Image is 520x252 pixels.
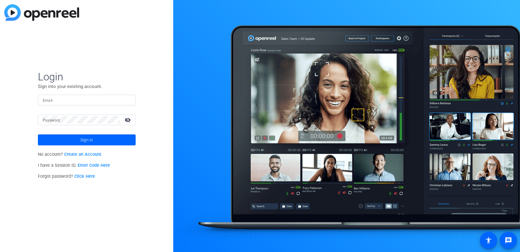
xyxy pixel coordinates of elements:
[78,163,110,168] a: Enter Code Here
[38,83,136,90] p: Sign into your existing account.
[43,118,60,122] mat-label: Password
[485,237,492,244] mat-icon: accessibility
[43,96,131,104] input: Enter Email Address
[80,132,93,148] span: Sign in
[38,163,110,168] span: I have a Session ID.
[4,4,79,21] img: blue-gradient.svg
[64,152,101,157] a: Create an Account
[38,174,95,179] span: Forgot password?
[121,115,136,124] mat-icon: visibility_off
[505,237,512,244] mat-icon: message
[38,134,136,145] button: Sign in
[38,70,136,83] span: Login
[74,174,95,179] a: Click Here
[38,152,102,157] span: No account?
[43,98,53,103] mat-label: Email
